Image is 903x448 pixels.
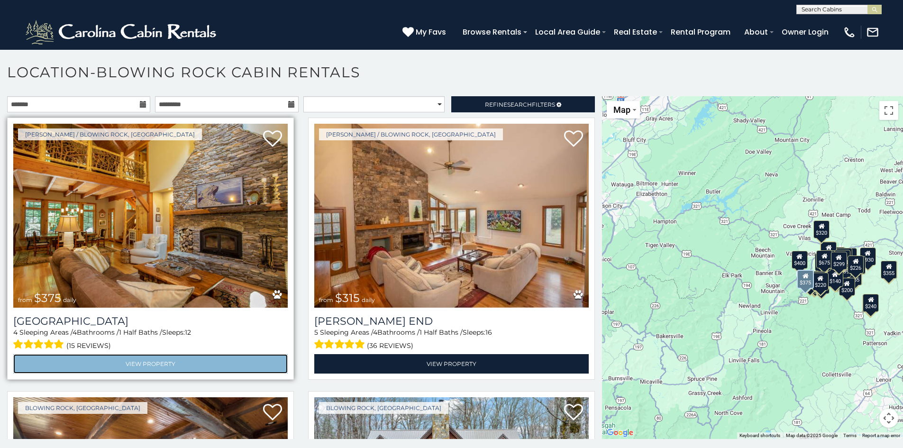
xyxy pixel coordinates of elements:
[402,26,448,38] a: My Favs
[848,256,864,274] div: $226
[879,409,898,428] button: Map camera controls
[314,124,589,308] a: Moss End from $315 daily
[24,18,220,46] img: White-1-2.png
[13,328,18,337] span: 4
[827,268,843,286] div: $140
[815,253,831,271] div: $315
[18,296,32,303] span: from
[831,251,847,269] div: $299
[18,128,202,140] a: [PERSON_NAME] / Blowing Rock, [GEOGRAPHIC_DATA]
[604,427,636,439] img: Google
[843,433,857,438] a: Terms (opens in new tab)
[13,124,288,308] a: Mountain Song Lodge from $375 daily
[13,354,288,374] a: View Property
[373,328,377,337] span: 4
[66,339,111,352] span: (15 reviews)
[34,291,61,305] span: $375
[314,328,589,352] div: Sleeping Areas / Bathrooms / Sleeps:
[607,101,640,119] button: Change map style
[879,101,898,120] button: Toggle fullscreen view
[13,124,288,308] img: Mountain Song Lodge
[821,242,837,260] div: $200
[18,402,147,414] a: Blowing Rock, [GEOGRAPHIC_DATA]
[485,328,492,337] span: 16
[609,24,662,40] a: Real Estate
[73,328,77,337] span: 4
[319,402,448,414] a: Blowing Rock, [GEOGRAPHIC_DATA]
[802,272,818,290] div: $325
[881,260,897,278] div: $355
[263,129,282,149] a: Add to favorites
[335,291,360,305] span: $315
[830,247,846,265] div: $260
[817,250,833,268] div: $675
[814,275,830,293] div: $275
[812,272,829,290] div: $220
[739,24,773,40] a: About
[777,24,833,40] a: Owner Login
[792,251,808,269] div: $400
[863,294,879,312] div: $285
[507,101,532,108] span: Search
[451,96,594,112] a: RefineSearchFilters
[314,328,318,337] span: 5
[362,296,375,303] span: daily
[314,315,589,328] h3: Moss End
[862,433,900,438] a: Report a map error
[807,274,823,292] div: $355
[810,271,826,289] div: $165
[420,328,463,337] span: 1 Half Baths /
[314,354,589,374] a: View Property
[314,315,589,328] a: [PERSON_NAME] End
[739,432,780,439] button: Keyboard shortcuts
[319,296,333,303] span: from
[263,403,282,423] a: Add to favorites
[458,24,526,40] a: Browse Rentals
[185,328,191,337] span: 12
[846,267,862,285] div: $365
[604,427,636,439] a: Open this area in Google Maps (opens a new window)
[564,403,583,423] a: Add to favorites
[119,328,162,337] span: 1 Half Baths /
[786,433,838,438] span: Map data ©2025 Google
[797,269,814,288] div: $375
[843,26,856,39] img: phone-regular-white.png
[860,247,876,265] div: $930
[666,24,735,40] a: Rental Program
[13,315,288,328] h3: Mountain Song Lodge
[814,220,830,238] div: $320
[613,105,630,115] span: Map
[839,278,855,296] div: $200
[485,101,555,108] span: Refine Filters
[834,249,850,267] div: $380
[863,294,879,312] div: $240
[314,124,589,308] img: Moss End
[837,247,853,265] div: $200
[530,24,605,40] a: Local Area Guide
[866,26,879,39] img: mail-regular-white.png
[13,315,288,328] a: [GEOGRAPHIC_DATA]
[836,259,852,277] div: $199
[319,128,503,140] a: [PERSON_NAME] / Blowing Rock, [GEOGRAPHIC_DATA]
[820,241,836,259] div: $180
[564,129,583,149] a: Add to favorites
[63,296,76,303] span: daily
[416,26,446,38] span: My Favs
[367,339,413,352] span: (36 reviews)
[13,328,288,352] div: Sleeping Areas / Bathrooms / Sleeps:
